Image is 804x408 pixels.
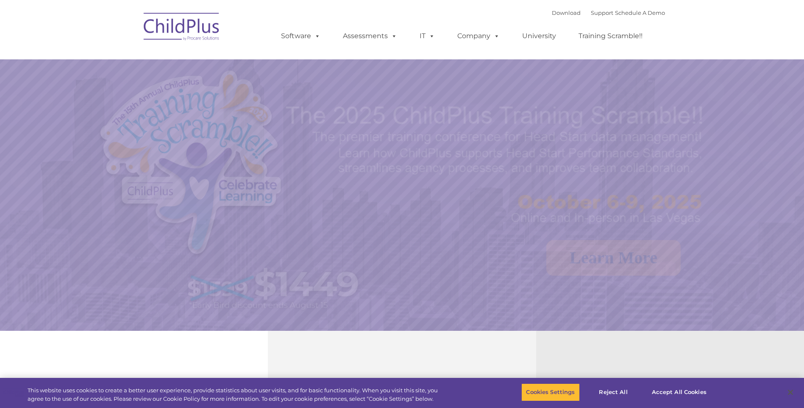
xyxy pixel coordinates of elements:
a: Download [552,9,581,16]
a: IT [411,28,443,45]
font: | [552,9,665,16]
a: Assessments [334,28,406,45]
a: Schedule A Demo [615,9,665,16]
span: Last name [118,56,144,62]
a: Training Scramble!! [570,28,651,45]
button: Reject All [587,383,640,401]
button: Close [781,383,800,402]
span: Phone number [118,91,154,97]
a: Software [273,28,329,45]
a: University [514,28,565,45]
div: This website uses cookies to create a better user experience, provide statistics about user visit... [28,386,442,403]
a: Learn More [546,240,681,276]
img: ChildPlus by Procare Solutions [139,7,224,49]
button: Accept All Cookies [647,383,711,401]
a: Company [449,28,508,45]
a: Support [591,9,613,16]
button: Cookies Settings [521,383,579,401]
